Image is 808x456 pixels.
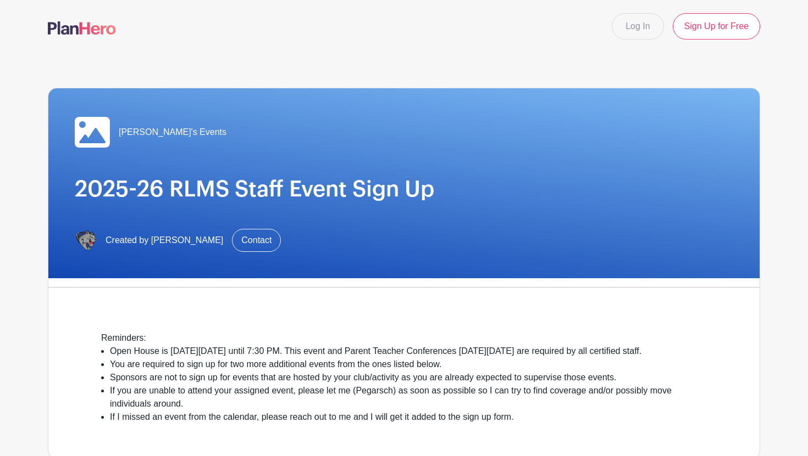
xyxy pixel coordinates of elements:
[48,21,116,35] img: logo-507f7623f17ff9eddc593b1ce0a138ce2505c220e1c5a4e2b4648c50719b7d32.svg
[110,410,707,424] li: If I missed an event from the calendar, please reach out to me and I will get it added to the sig...
[673,13,760,40] a: Sign Up for Free
[119,126,226,139] span: [PERSON_NAME]'s Events
[612,13,663,40] a: Log In
[75,229,97,251] img: IMG_6734.PNG
[101,331,707,345] div: Reminders:
[110,345,707,358] li: Open House is [DATE][DATE] until 7:30 PM. This event and Parent Teacher Conferences [DATE][DATE] ...
[110,371,707,384] li: Sponsors are not to sign up for events that are hosted by your club/activity as you are already e...
[110,384,707,410] li: If you are unable to attend your assigned event, please let me (Pegarsch) as soon as possible so ...
[106,234,223,247] span: Created by [PERSON_NAME]
[75,176,733,202] h1: 2025-26 RLMS Staff Event Sign Up
[110,358,707,371] li: You are required to sign up for two more additional events from the ones listed below.
[232,229,281,252] a: Contact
